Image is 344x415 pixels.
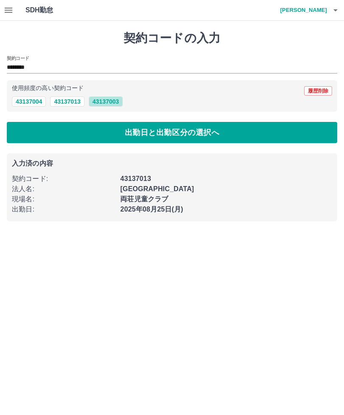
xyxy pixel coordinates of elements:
button: 履歴削除 [304,86,332,96]
h2: 契約コード [7,55,29,62]
p: 入力済の内容 [12,160,332,167]
b: 43137013 [120,175,151,182]
button: 43137004 [12,96,46,107]
p: 現場名 : [12,194,115,204]
b: 両荘児童クラブ [120,195,168,203]
p: 契約コード : [12,174,115,184]
button: 43137003 [89,96,123,107]
p: 使用頻度の高い契約コード [12,85,84,91]
p: 出勤日 : [12,204,115,215]
h1: 契約コードの入力 [7,31,337,45]
button: 43137013 [50,96,84,107]
p: 法人名 : [12,184,115,194]
b: 2025年08月25日(月) [120,206,183,213]
button: 出勤日と出勤区分の選択へ [7,122,337,143]
b: [GEOGRAPHIC_DATA] [120,185,194,192]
